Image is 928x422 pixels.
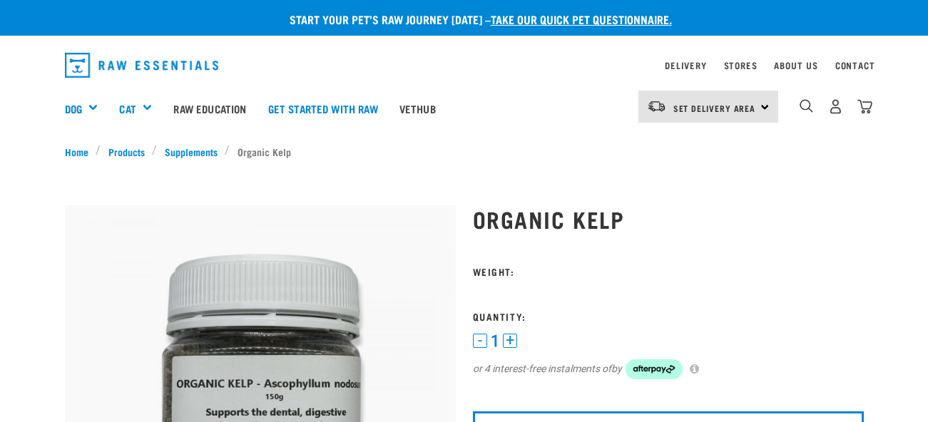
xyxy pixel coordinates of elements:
[647,100,666,113] img: van-moving.png
[157,144,225,159] a: Supplements
[65,53,219,78] img: Raw Essentials Logo
[389,80,447,137] a: Vethub
[673,105,756,110] span: Set Delivery Area
[835,63,875,68] a: Contact
[473,359,864,379] div: or 4 interest-free instalments of by
[101,144,152,159] a: Products
[774,63,817,68] a: About Us
[724,63,758,68] a: Stores
[828,99,843,114] img: user.png
[800,99,813,113] img: home-icon-1@2x.png
[473,266,864,277] h3: Weight:
[163,80,257,137] a: Raw Education
[119,101,136,117] a: Cat
[857,99,872,114] img: home-icon@2x.png
[491,334,499,349] span: 1
[65,144,864,159] nav: breadcrumbs
[665,63,706,68] a: Delivery
[473,334,487,348] button: -
[626,359,683,379] img: Afterpay
[491,16,672,22] a: take our quick pet questionnaire.
[65,101,82,117] a: Dog
[258,80,389,137] a: Get started with Raw
[473,206,864,232] h1: Organic Kelp
[65,144,96,159] a: Home
[473,311,864,321] h3: Quantity:
[503,334,517,348] button: +
[53,47,875,83] nav: dropdown navigation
